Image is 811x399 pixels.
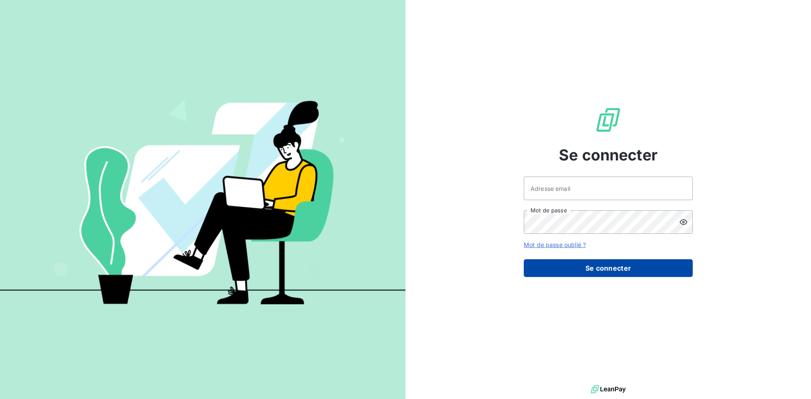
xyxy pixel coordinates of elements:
[524,259,693,277] button: Se connecter
[591,383,626,396] img: logo
[524,241,586,248] a: Mot de passe oublié ?
[559,144,658,166] span: Se connecter
[524,176,693,200] input: placeholder
[595,106,622,133] img: Logo LeanPay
